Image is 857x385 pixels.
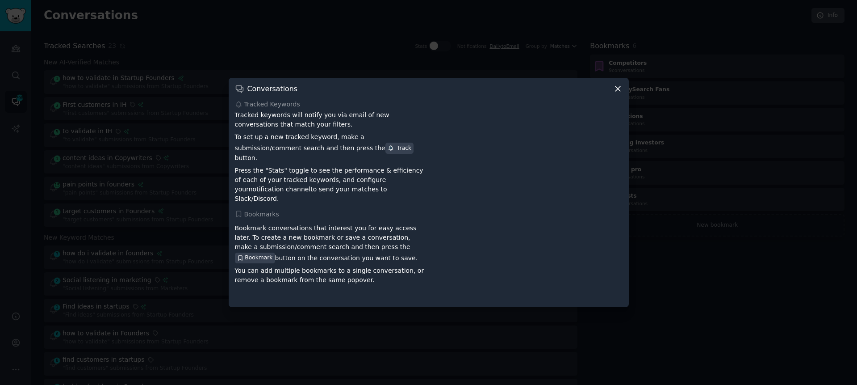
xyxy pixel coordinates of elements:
iframe: YouTube video player [432,220,623,301]
div: Track [388,144,411,152]
h3: Conversations [247,84,297,93]
p: Bookmark conversations that interest you for easy access later. To create a new bookmark or save ... [235,224,426,263]
p: You can add multiple bookmarks to a single conversation, or remove a bookmark from the same popover. [235,266,426,285]
span: Bookmark [245,254,272,262]
div: Bookmarks [235,210,623,219]
a: notification channel [249,186,311,193]
p: To set up a new tracked keyword, make a submission/comment search and then press the button. [235,132,426,162]
div: Tracked Keywords [235,100,623,109]
iframe: YouTube video player [432,110,623,191]
p: Tracked keywords will notify you via email of new conversations that match your filters. [235,110,426,129]
p: Press the "Stats" toggle to see the performance & efficiency of each of your tracked keywords, an... [235,166,426,203]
